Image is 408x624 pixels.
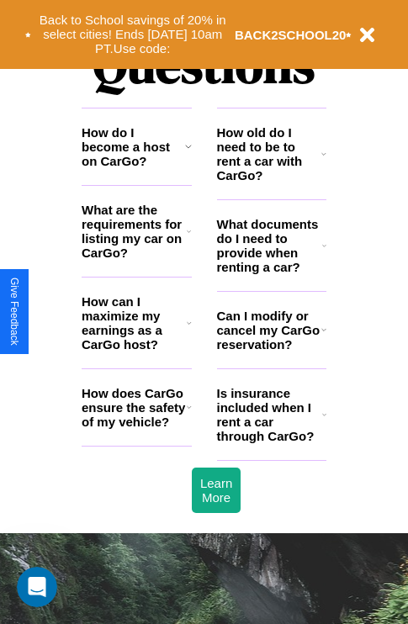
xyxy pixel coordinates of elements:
h3: What documents do I need to provide when renting a car? [217,217,323,274]
h3: What are the requirements for listing my car on CarGo? [82,203,187,260]
button: Learn More [192,468,241,513]
h3: How can I maximize my earnings as a CarGo host? [82,294,187,352]
div: Give Feedback [8,278,20,346]
h3: How old do I need to be to rent a car with CarGo? [217,125,322,182]
h3: How does CarGo ensure the safety of my vehicle? [82,386,187,429]
h3: Is insurance included when I rent a car through CarGo? [217,386,322,443]
b: BACK2SCHOOL20 [235,28,347,42]
button: Back to School savings of 20% in select cities! Ends [DATE] 10am PT.Use code: [31,8,235,61]
h3: Can I modify or cancel my CarGo reservation? [217,309,321,352]
h3: How do I become a host on CarGo? [82,125,185,168]
iframe: Intercom live chat [17,567,57,607]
